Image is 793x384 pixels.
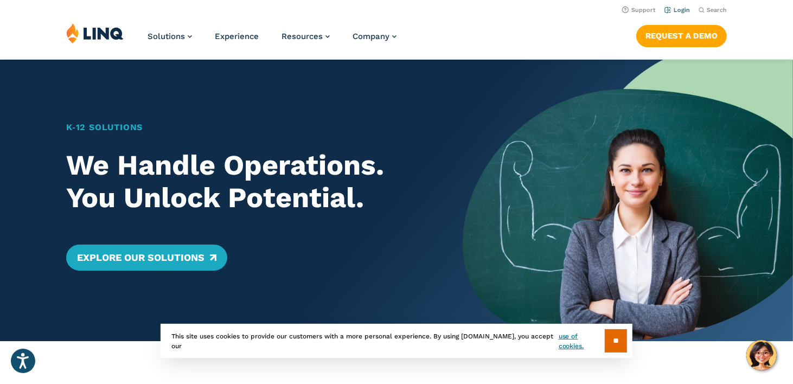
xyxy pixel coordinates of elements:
h2: We Handle Operations. You Unlock Potential. [66,149,430,214]
span: Solutions [148,31,185,41]
h1: K‑12 Solutions [66,121,430,134]
a: Request a Demo [636,25,727,47]
a: Explore Our Solutions [66,245,227,271]
div: This site uses cookies to provide our customers with a more personal experience. By using [DOMAIN... [161,324,632,358]
a: Experience [215,31,259,41]
a: Company [353,31,396,41]
span: Search [707,7,727,14]
nav: Button Navigation [636,23,727,47]
a: Resources [282,31,330,41]
button: Hello, have a question? Let’s chat. [746,340,777,370]
img: LINQ | K‑12 Software [66,23,124,43]
a: Support [622,7,656,14]
a: Login [664,7,690,14]
a: use of cookies. [559,331,605,351]
span: Resources [282,31,323,41]
a: Solutions [148,31,192,41]
button: Open Search Bar [699,6,727,14]
nav: Primary Navigation [148,23,396,59]
img: Home Banner [463,60,793,341]
span: Company [353,31,389,41]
